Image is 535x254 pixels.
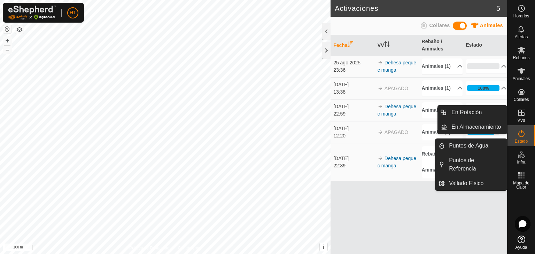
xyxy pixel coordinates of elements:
p-accordion-header: Rebaños (1) [422,146,463,162]
p-sorticon: Activar para ordenar [348,42,353,48]
li: Vallado Físico [435,176,507,190]
img: arrow [378,60,383,65]
li: En Rotación [438,105,507,119]
span: APAGADO [385,129,408,135]
span: i [323,244,324,250]
span: En Rotación [451,108,482,117]
a: Dehesa peque c manga [378,60,416,73]
p-accordion-header: 100% [466,103,506,117]
th: VV [375,35,419,56]
div: 100% [467,85,499,91]
span: Animales [513,77,530,81]
div: [DATE] [333,103,374,110]
div: 23:36 [333,66,374,74]
li: Puntos de Agua [435,139,507,153]
span: Collares [429,23,450,28]
div: 0% [467,63,499,69]
a: En Rotación [447,105,507,119]
button: Restablecer Mapa [3,25,11,33]
div: 13:38 [333,88,374,96]
img: arrow [378,104,383,109]
a: Política de Privacidad [129,245,169,251]
span: Puntos de Agua [449,142,488,150]
a: Puntos de Referencia [445,153,507,176]
span: 5 [496,3,500,14]
span: Vallado Físico [449,179,483,188]
span: Estado [515,139,528,143]
span: En Almacenamiento [451,123,501,131]
th: Fecha [331,35,375,56]
a: Vallado Físico [445,176,507,190]
span: H1 [70,9,76,16]
button: + [3,37,11,45]
li: Puntos de Referencia [435,153,507,176]
div: [DATE] [333,81,374,88]
p-accordion-header: 100% [466,81,506,95]
p-accordion-header: Animales (1) [422,80,463,96]
span: APAGADO [385,86,408,91]
p-accordion-header: Animales (7) [422,162,463,178]
div: 22:59 [333,110,374,118]
button: i [320,243,327,251]
div: 22:39 [333,162,374,169]
th: Rebaño / Animales [419,35,463,56]
span: Mapa de Calor [509,181,533,189]
a: Ayuda [507,233,535,252]
a: Dehesa peque c manga [378,156,416,168]
span: Rebaños [513,56,529,60]
p-accordion-header: Animales (1) [422,102,463,118]
span: Ayuda [515,245,527,249]
span: Puntos de Referencia [449,156,503,173]
div: 12:20 [333,132,374,140]
div: [DATE] [333,125,374,132]
img: arrow [378,86,383,91]
th: Estado [463,35,507,56]
p-accordion-header: 0% [466,59,506,73]
a: En Almacenamiento [447,120,507,134]
img: Logo Gallagher [8,6,56,20]
div: 25 ago 2025 [333,59,374,66]
button: Capas del Mapa [15,25,24,34]
li: En Almacenamiento [438,120,507,134]
a: Puntos de Agua [445,139,507,153]
span: Collares [513,97,529,102]
p-accordion-header: Animales (1) [422,58,463,74]
img: arrow [378,156,383,161]
span: Alertas [515,35,528,39]
div: 100% [478,85,489,92]
p-sorticon: Activar para ordenar [384,42,390,48]
span: VVs [517,118,525,122]
p-accordion-header: Animales (7) [422,124,463,140]
span: Animales [480,23,503,28]
h2: Activaciones [335,4,496,13]
button: – [3,46,11,54]
img: arrow [378,129,383,135]
div: [DATE] [333,155,374,162]
a: Dehesa peque c manga [378,104,416,117]
a: Contáctenos [178,245,201,251]
span: Infra [517,160,525,164]
span: Horarios [513,14,529,18]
